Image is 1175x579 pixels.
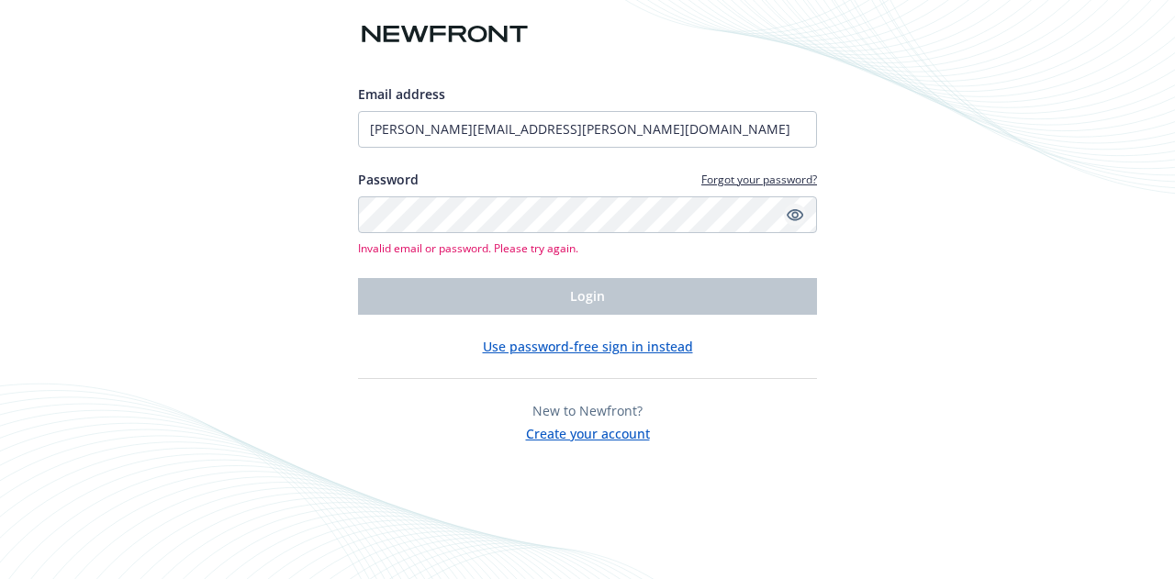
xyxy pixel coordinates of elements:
span: Invalid email or password. Please try again. [358,240,817,256]
button: Create your account [526,420,650,443]
button: Login [358,278,817,315]
span: Login [570,287,605,305]
a: Show password [784,204,806,226]
span: Email address [358,85,445,103]
label: Password [358,170,419,189]
button: Use password-free sign in instead [483,337,693,356]
input: Enter your email [358,111,817,148]
span: New to Newfront? [532,402,643,419]
input: Enter your password [358,196,817,233]
a: Forgot your password? [701,172,817,187]
img: Newfront logo [358,18,532,50]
